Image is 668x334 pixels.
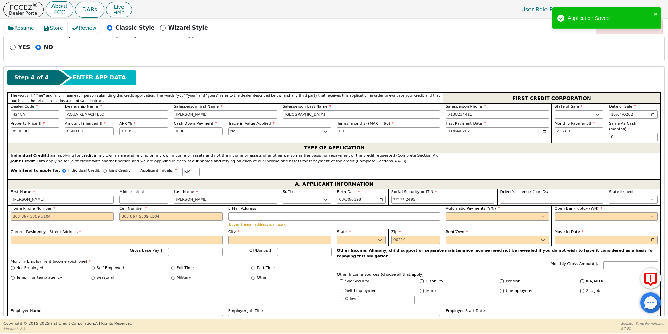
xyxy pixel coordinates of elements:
[257,265,275,271] label: Part Time
[15,24,34,32] span: Resume
[446,121,486,126] span: First Payment Date
[11,168,61,179] span: We intend to apply for:
[177,275,191,281] label: Military
[106,2,132,17] button: LiveHelp
[174,121,217,126] span: Cash Down Payment
[16,275,64,281] label: Temp - (or temp agency)
[119,212,223,221] input: 303-867-5309 x104
[3,321,133,327] p: Copyright © 2015- 2025 First Credit Corporation.
[11,212,114,221] input: 303-867-5309 x104
[97,265,124,271] label: Self Employed
[521,6,549,13] span: User Role :
[228,206,256,211] span: E-Mail Address
[304,143,365,153] span: TYPE OF APPLICATION
[174,189,198,194] span: Last Name
[65,104,102,109] span: Dealership Name
[580,279,584,283] input: Y/N
[249,248,272,253] span: OT/Bonus $
[113,4,125,10] span: Live
[446,127,549,136] input: YYYY-MM-DD
[68,168,100,174] p: Individual Credit
[446,104,486,109] span: Salesperson Phone
[345,288,378,294] label: Self Employment
[337,196,385,204] input: YYYY-MM-DD
[586,279,603,285] label: IRA/401K
[506,288,535,294] label: Unemployment
[283,104,331,109] span: Salesperson Last Name
[337,121,390,126] span: Terms (months) (MAX = 60)
[609,104,636,109] span: Date of Sale
[119,189,144,194] span: Middle Initial
[621,326,665,331] p: 57:01
[109,168,130,174] p: Joint Credit
[11,159,37,163] strong: Joint Credit.
[115,24,155,32] p: Classic Style
[39,22,68,34] button: Store
[653,10,658,18] button: close
[357,159,405,163] u: Complete Sections A & B
[609,121,636,132] span: Same As Cash (months)
[337,248,658,259] p: Other Income. Alimony, child support or separate maintenance income need not be revealed if you d...
[11,104,38,109] span: Dealer Code
[551,262,598,266] span: Monthly Gross Amount $
[50,24,63,32] span: Store
[340,279,343,283] input: Y/N
[426,288,436,294] label: Temp
[514,3,578,16] p: Primary
[391,196,495,204] input: 000-00-0000
[11,189,35,194] span: First Name
[79,24,96,32] span: Review
[11,230,81,234] span: Current Residency - Street Address
[75,2,104,18] button: DARs
[555,230,584,234] span: Move-in Date
[9,11,38,15] p: Dealer Portal
[345,296,356,302] label: Other
[11,153,658,159] div: I am applying for credit in my own name and relying on my own income or assets and not the income...
[512,94,591,103] span: FIRST CREDIT CORPORATION
[168,24,208,32] p: Wizard Style
[609,110,658,119] input: YYYY-MM-DD
[555,127,603,136] input: Hint: 215.80
[51,3,67,9] p: About
[391,236,440,244] input: 90210
[113,10,125,15] span: Help
[555,104,583,109] span: State of Sale
[65,121,106,126] span: Amount Financed $
[44,43,53,52] p: NO
[398,153,435,158] u: Complete Section A
[420,279,424,283] input: Y/N
[228,309,263,313] span: Employer Job Title
[337,189,360,194] span: Birth Date
[229,223,439,226] p: Buyer 1 email address is missing.
[555,121,595,126] span: Monthly Payment $
[580,4,665,15] button: 4248A:[PERSON_NAME]
[46,1,73,18] a: AboutFCC
[295,180,373,189] span: A. APPLICANT INFORMATION
[621,321,665,326] p: Session Time Remaining:
[177,265,194,271] label: Full Time
[568,14,651,22] div: Application Saved
[68,22,102,34] button: Review
[580,289,584,293] input: Y/N
[73,73,126,82] span: ENTER APP DATA
[446,206,500,211] span: Automatic Payments (Y/N)
[345,279,369,285] label: Soc Security
[140,168,177,173] span: Applicant Initials:
[8,93,443,103] div: The words "I," "me" and "my" mean each person submitting this credit application. The words "you"...
[391,189,437,194] span: Social Security or ITIN
[18,43,30,52] p: YES
[514,3,578,16] a: User Role:Primary
[97,275,114,281] label: Seasonal
[3,2,44,17] button: FCCEZ®Dealer Portal
[228,230,239,234] span: City
[283,189,293,194] span: Suffix
[609,133,658,141] input: 0
[11,206,55,211] span: Home Phone Number
[337,230,351,234] span: State
[500,279,504,283] input: Y/N
[257,275,268,281] label: Other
